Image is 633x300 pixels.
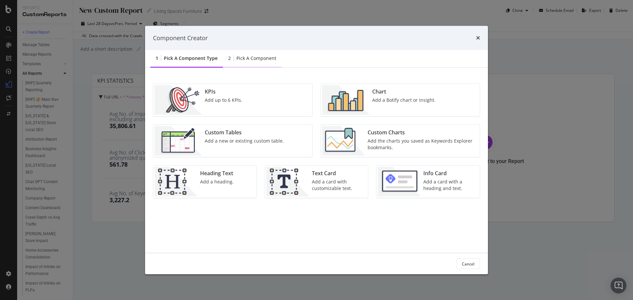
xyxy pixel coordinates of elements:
div: Chart [372,88,436,95]
div: Add the charts you saved as Keywords Explorer bookmarks. [368,138,476,151]
div: modal [145,26,488,274]
div: KPIs [205,88,242,95]
div: Info Card [423,170,476,177]
div: Add up to 6 KPIs. [205,97,242,103]
div: Pick a Component [236,55,276,62]
div: Custom Charts [368,129,476,136]
div: Cancel [462,261,474,266]
div: 1 [156,55,158,62]
div: Add a Botify chart or insight. [372,97,436,103]
div: Add a card with a heading and text. [423,178,476,192]
div: Add a heading. [200,178,234,185]
img: Chdk0Fza.png [322,126,365,156]
div: times [476,34,480,42]
div: Pick a Component type [164,55,218,62]
button: Cancel [456,259,480,269]
img: BHjNRGjj.png [322,85,370,115]
div: Component Creator [153,34,208,42]
div: Heading Text [200,170,234,177]
div: Text Card [312,170,364,177]
div: Add a new or existing custom table. [205,138,284,144]
img: CtJ9-kHf.png [155,167,197,197]
img: CzM_nd8v.png [155,126,202,156]
div: Open Intercom Messenger [611,278,626,293]
div: Custom Tables [205,129,284,136]
img: 9fcGIRyhgxRLRpur6FCk681sBQ4rDmX99LnU5EkywwAAAAAElFTkSuQmCC [378,167,421,197]
div: Add a card with customizable text. [312,178,364,192]
img: __UUOcd1.png [155,85,202,115]
div: 2 [228,55,231,62]
img: CIPqJSrR.png [266,167,309,197]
